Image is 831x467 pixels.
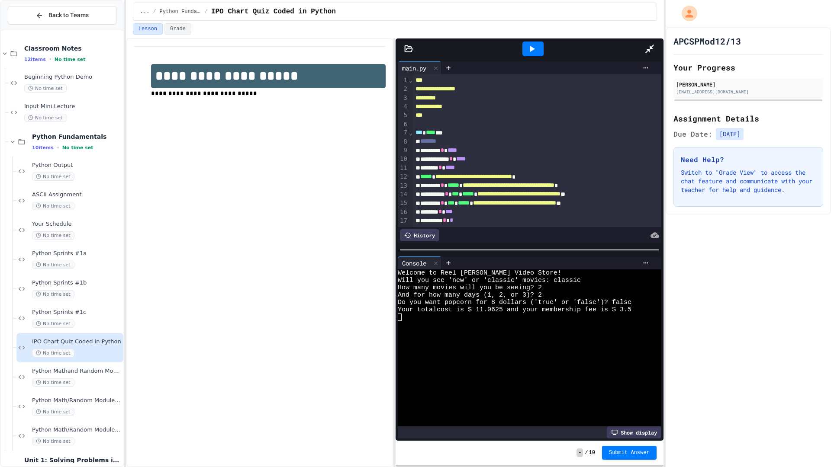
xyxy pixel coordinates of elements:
[32,162,122,169] span: Python Output
[673,112,823,125] h2: Assignment Details
[398,128,409,137] div: 7
[160,8,201,15] span: Python Fundamentals
[585,449,588,456] span: /
[133,23,163,35] button: Lesson
[681,154,816,165] h3: Need Help?
[602,446,657,460] button: Submit Answer
[32,261,74,269] span: No time set
[673,3,699,23] div: My Account
[673,35,741,47] h1: APCSPMod12/13
[398,259,431,268] div: Console
[164,23,191,35] button: Grade
[398,299,631,306] span: Do you want popcorn for 8 dollars ('true' or 'false')? false
[24,74,122,81] span: Beginning Python Demo
[398,208,409,217] div: 16
[398,111,409,120] div: 5
[62,145,93,150] span: No time set
[32,231,74,240] span: No time set
[398,277,581,284] span: Will you see 'new' or 'classic' movies: classic
[153,8,156,15] span: /
[32,279,122,287] span: Python Sprints #1b
[140,8,150,15] span: ...
[398,146,409,155] div: 9
[398,76,409,85] div: 1
[398,61,441,74] div: main.py
[398,306,631,313] span: Your totalcost is $ 11.0625 and your membership fee is $ 3.5
[409,77,413,83] span: Fold line
[398,284,542,291] span: How many movies will you be seeing? 2
[398,269,561,277] span: Welcome to Reel [PERSON_NAME] Video Store!
[32,309,122,316] span: Python Sprints #1c
[681,168,816,194] p: Switch to "Grade View" to access the chat feature and communicate with your teacher for help and ...
[48,11,89,20] span: Back to Teams
[32,397,122,404] span: Python Math/Random Modules 2B:
[400,229,439,241] div: History
[398,173,409,181] div: 12
[32,221,122,228] span: Your Schedule
[32,378,74,387] span: No time set
[398,256,441,269] div: Console
[398,182,409,190] div: 13
[57,144,59,151] span: •
[32,133,122,141] span: Python Fundamentals
[398,225,409,234] div: 18
[673,129,712,139] span: Due Date:
[676,89,821,95] div: [EMAIL_ADDRESS][DOMAIN_NAME]
[398,190,409,199] div: 14
[32,437,74,445] span: No time set
[24,45,122,52] span: Classroom Notes
[24,456,122,464] span: Unit 1: Solving Problems in Computer Science
[398,291,542,299] span: And for how many days (1, 2, or 3)? 2
[24,84,67,93] span: No time set
[398,138,409,146] div: 8
[398,102,409,111] div: 4
[409,129,413,136] span: Fold line
[32,290,74,298] span: No time set
[32,408,74,416] span: No time set
[32,349,74,357] span: No time set
[577,448,583,457] span: -
[32,173,74,181] span: No time set
[398,199,409,208] div: 15
[398,64,431,73] div: main.py
[398,217,409,225] div: 17
[398,120,409,129] div: 6
[8,6,116,25] button: Back to Teams
[32,368,122,375] span: Python Mathand Random Module 2A
[589,449,595,456] span: 10
[609,449,650,456] span: Submit Answer
[49,56,51,63] span: •
[607,426,661,438] div: Show display
[759,395,822,432] iframe: chat widget
[673,61,823,74] h2: Your Progress
[398,94,409,102] div: 3
[55,57,86,62] span: No time set
[24,103,122,110] span: Input Mini Lecture
[398,85,409,93] div: 2
[32,426,122,434] span: Python Math/Random Modules 2C
[32,202,74,210] span: No time set
[24,114,67,122] span: No time set
[32,338,122,345] span: IPO Chart Quiz Coded in Python
[795,432,822,458] iframe: chat widget
[32,191,122,198] span: ASCII Assignment
[32,320,74,328] span: No time set
[24,57,46,62] span: 12 items
[205,8,208,15] span: /
[398,164,409,173] div: 11
[398,155,409,163] div: 10
[32,145,54,150] span: 10 items
[211,6,336,17] span: IPO Chart Quiz Coded in Python
[676,80,821,88] div: [PERSON_NAME]
[32,250,122,257] span: Python Sprints #1a
[716,128,744,140] span: [DATE]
